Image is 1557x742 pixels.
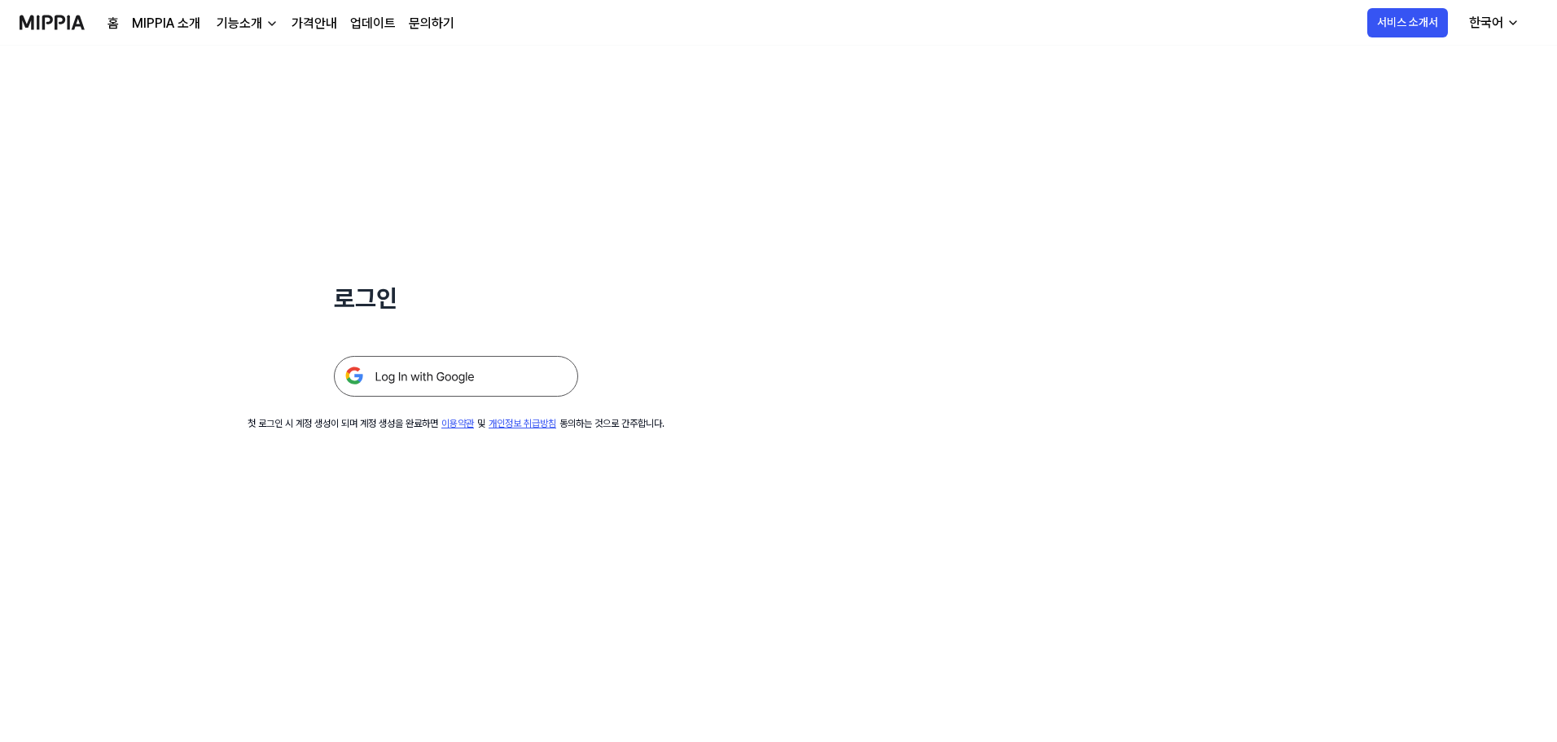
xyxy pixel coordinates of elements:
a: 가격안내 [292,14,337,33]
a: 개인정보 취급방침 [489,418,556,429]
button: 기능소개 [213,14,279,33]
div: 첫 로그인 시 계정 생성이 되며 계정 생성을 완료하면 및 동의하는 것으로 간주합니다. [248,416,664,431]
div: 기능소개 [213,14,265,33]
a: 이용약관 [441,418,474,429]
a: MIPPIA 소개 [132,14,200,33]
div: 한국어 [1466,13,1507,33]
img: 구글 로그인 버튼 [334,356,578,397]
a: 홈 [107,14,119,33]
button: 한국어 [1456,7,1529,39]
button: 서비스 소개서 [1367,8,1448,37]
img: down [265,17,279,30]
a: 문의하기 [409,14,454,33]
a: 업데이트 [350,14,396,33]
h1: 로그인 [334,280,578,317]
